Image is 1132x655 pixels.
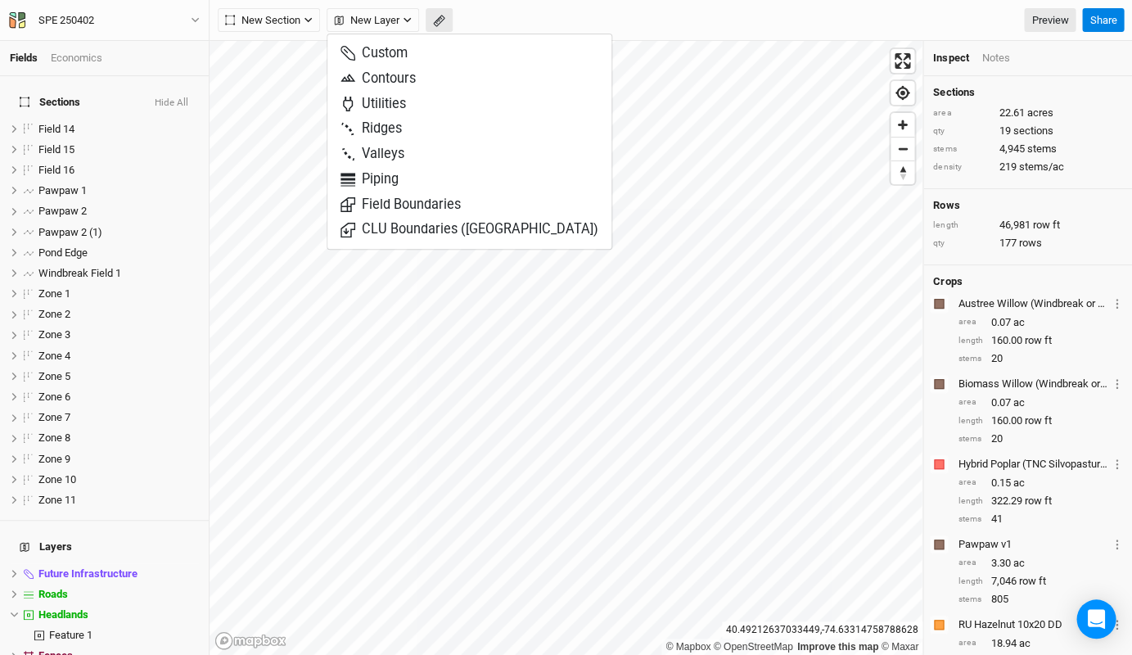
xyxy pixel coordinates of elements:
[38,411,70,423] span: Zone 7
[958,353,982,365] div: stems
[1112,615,1122,634] button: Crop Usage
[1012,395,1024,410] span: ac
[1026,106,1053,120] span: acres
[214,631,286,650] a: Mapbox logo
[38,308,70,320] span: Zone 2
[933,161,990,174] div: density
[958,513,982,526] div: stems
[38,370,70,382] span: Zone 5
[722,621,922,639] div: 40.49212637033449 , -74.63314758788628
[8,11,201,29] button: SPE 250402
[958,395,1122,410] div: 0.07
[1026,142,1056,156] span: stems
[341,120,402,138] span: Ridges
[958,576,982,588] div: length
[958,351,1122,366] div: 20
[38,588,68,600] span: Roads
[38,370,199,383] div: Zone 5
[1076,599,1116,639] div: Open Intercom Messenger
[426,8,453,33] button: Shortcut: M
[38,267,121,279] span: Windbreak Field 1
[958,636,1122,651] div: 18.94
[958,457,1108,472] div: Hybrid Poplar (TNC Silvopasture)
[958,537,1108,552] div: Pawpaw v1
[891,49,914,73] span: Enter fullscreen
[891,137,914,160] button: Zoom out
[1024,413,1051,428] span: row ft
[38,473,199,486] div: Zone 10
[38,12,94,29] div: SPE 250402
[38,431,199,445] div: Zone 8
[1018,636,1030,651] span: ac
[38,391,70,403] span: Zone 6
[38,473,76,486] span: Zone 10
[341,44,408,63] span: Custom
[1024,333,1051,348] span: row ft
[933,237,990,250] div: qty
[958,315,1122,330] div: 0.07
[341,196,461,215] span: Field Boundaries
[933,236,1122,251] div: 177
[341,145,404,164] span: Valleys
[38,287,70,300] span: Zone 1
[933,160,1122,174] div: 219
[20,96,80,109] span: Sections
[1082,8,1124,33] button: Share
[933,106,1122,120] div: 22.61
[1032,218,1059,233] span: row ft
[891,138,914,160] span: Zoom out
[341,170,399,189] span: Piping
[933,219,990,232] div: length
[1012,556,1024,571] span: ac
[38,411,199,424] div: Zone 7
[665,641,710,653] a: Mapbox
[38,164,199,177] div: Field 16
[38,246,199,260] div: Pond Edge
[958,296,1108,311] div: Austree Willow (Windbreak or Screen)
[38,205,87,217] span: Pawpaw 2
[225,12,300,29] span: New Section
[933,124,1122,138] div: 19
[38,308,199,321] div: Zone 2
[38,350,199,363] div: Zone 4
[38,226,102,238] span: Pawpaw 2 (1)
[933,143,990,156] div: stems
[1112,535,1122,553] button: Crop Usage
[958,433,982,445] div: stems
[38,226,199,239] div: Pawpaw 2 (1)
[958,377,1108,391] div: Biomass Willow (Windbreak or Screen)
[1112,454,1122,473] button: Crop Usage
[958,316,982,328] div: area
[38,328,70,341] span: Zone 3
[1012,315,1024,330] span: ac
[933,199,1122,212] h4: Rows
[49,629,92,641] span: Feature 1
[38,567,138,580] span: Future Infrastructure
[154,97,189,109] button: Hide All
[958,594,982,606] div: stems
[891,81,914,105] span: Find my location
[881,641,918,653] a: Maxar
[958,477,982,489] div: area
[334,12,399,29] span: New Layer
[49,629,199,642] div: Feature 1
[341,70,416,88] span: Contours
[38,143,199,156] div: Field 15
[933,125,990,138] div: qty
[10,531,199,563] h4: Layers
[51,51,102,65] div: Economics
[38,494,199,507] div: Zone 11
[933,218,1122,233] div: 46,981
[38,164,74,176] span: Field 16
[958,637,982,649] div: area
[218,8,320,33] button: New Section
[38,287,199,300] div: Zone 1
[891,113,914,137] button: Zoom in
[958,431,1122,446] div: 20
[38,328,199,341] div: Zone 3
[341,220,598,239] span: CLU Boundaries ([GEOGRAPHIC_DATA])
[1018,574,1045,589] span: row ft
[38,588,199,601] div: Roads
[958,333,1122,348] div: 160.00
